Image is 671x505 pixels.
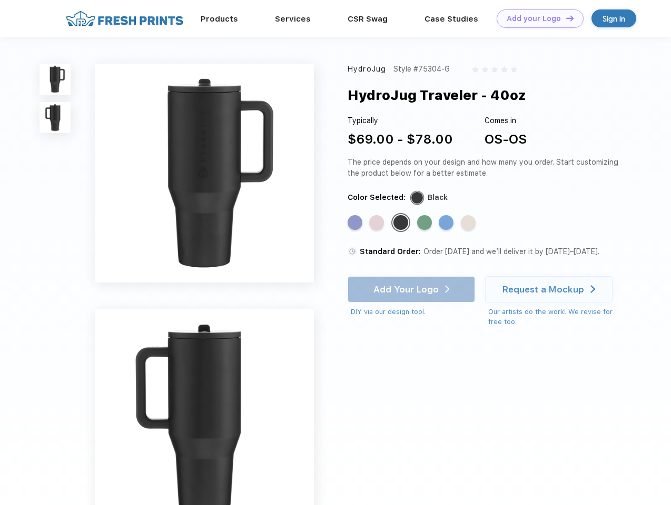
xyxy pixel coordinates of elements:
[502,284,584,295] div: Request a Mockup
[485,115,527,126] div: Comes in
[201,14,238,24] a: Products
[348,85,526,105] div: HydroJug Traveler - 40oz
[348,64,386,75] div: HydroJug
[507,14,561,23] div: Add your Logo
[369,215,384,230] div: Pink Sand
[485,130,527,149] div: OS-OS
[417,215,432,230] div: Sage
[348,215,362,230] div: Peri
[40,64,71,95] img: func=resize&h=100
[511,66,517,73] img: gray_star.svg
[348,247,357,256] img: standard order
[351,307,475,317] div: DIY via our design tool.
[393,64,450,75] div: Style #75304-G
[63,9,186,28] img: fo%20logo%202.webp
[501,66,507,73] img: gray_star.svg
[348,130,453,149] div: $69.00 - $78.00
[591,9,636,27] a: Sign in
[566,15,574,21] img: DT
[360,247,421,256] span: Standard Order:
[40,102,71,133] img: func=resize&h=100
[590,285,595,293] img: white arrow
[472,66,478,73] img: gray_star.svg
[95,64,314,282] img: func=resize&h=640
[491,66,498,73] img: gray_star.svg
[488,307,623,327] div: Our artists do the work! We revise for free too.
[348,115,453,126] div: Typically
[348,192,406,203] div: Color Selected:
[423,247,599,256] span: Order [DATE] and we’ll deliver it by [DATE]–[DATE].
[482,66,488,73] img: gray_star.svg
[603,13,625,25] div: Sign in
[348,157,623,179] div: The price depends on your design and how many you order. Start customizing the product below for ...
[439,215,453,230] div: Riptide
[428,192,448,203] div: Black
[393,215,408,230] div: Black
[461,215,476,230] div: Cream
